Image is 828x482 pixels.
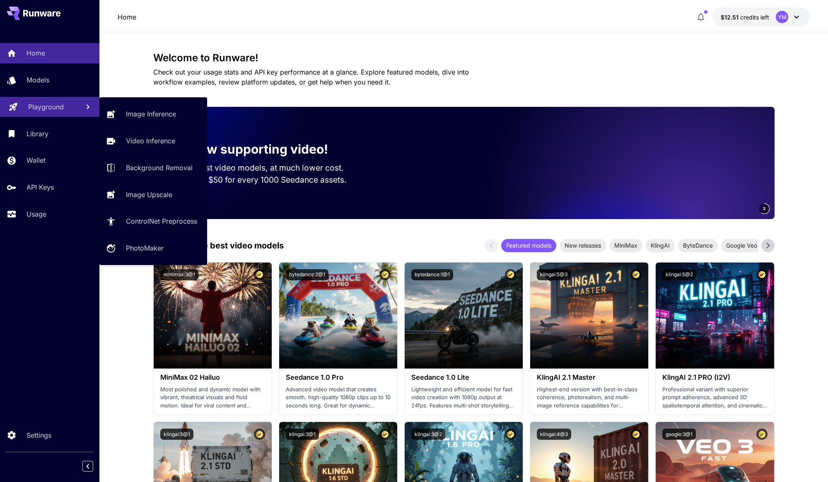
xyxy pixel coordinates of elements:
[505,269,516,280] button: Certified Model – Vetted for best performance and includes a commercial license.
[126,190,172,200] p: Image Upscale
[28,102,64,112] p: Playground
[662,386,767,410] p: Professional variant with superior prompt adherence, advanced 3D spatiotemporal attention, and ci...
[118,12,136,22] nav: breadcrumb
[27,430,51,440] p: Settings
[160,386,265,410] p: Most polished and dynamic model with vibrant, theatrical visuals and fluid motion. Ideal for vira...
[379,269,391,280] button: Certified Model – Vetted for best performance and includes a commercial license.
[405,263,523,369] img: alt
[82,461,93,472] button: Collapse sidebar
[27,75,49,85] p: Models
[126,243,164,253] p: PhotoMaker
[254,429,265,440] button: Certified Model – Vetted for best performance and includes a commercial license.
[99,131,207,151] a: Video Inference
[756,429,768,440] button: Certified Model – Vetted for best performance and includes a commercial license.
[27,155,46,165] p: Wallet
[537,429,571,440] button: klingai:4@3
[763,205,765,212] span: 3
[167,174,360,186] p: Save up to $50 for every 1000 Seedance assets.
[160,374,265,381] h3: MiniMax 02 Hailuo
[537,386,642,410] p: Highest-end version with best-in-class coherence, photorealism, and multi-image reference capabil...
[99,104,207,124] a: Image Inference
[505,429,516,440] button: Certified Model – Vetted for best performance and includes a commercial license.
[662,374,767,381] h3: KlingAI 2.1 PRO (I2V)
[126,163,193,173] p: Background Removal
[662,429,696,440] button: google:3@1
[99,184,207,205] a: Image Upscale
[560,241,606,250] span: New releases
[89,459,99,474] div: Collapse sidebar
[27,182,54,192] p: API Keys
[379,429,391,440] button: Certified Model – Vetted for best performance and includes a commercial license.
[756,269,768,280] button: Certified Model – Vetted for best performance and includes a commercial license.
[27,48,45,58] p: Home
[99,238,207,258] a: PhotoMaker
[662,269,696,280] button: klingai:5@2
[721,241,762,250] span: Google Veo
[153,68,469,86] span: Check out your usage stats and API key performance at a glance. Explore featured models, dive int...
[411,269,453,280] button: bytedance:1@1
[286,269,328,280] button: bytedance:2@1
[153,239,284,252] p: Test drive the best video models
[630,429,642,440] button: Certified Model – Vetted for best performance and includes a commercial license.
[712,7,810,27] button: $12.50928
[286,429,319,440] button: klingai:3@1
[630,269,642,280] button: Certified Model – Vetted for best performance and includes a commercial license.
[254,269,265,280] button: Certified Model – Vetted for best performance and includes a commercial license.
[530,263,648,369] img: alt
[286,386,391,410] p: Advanced video model that creates smooth, high-quality 1080p clips up to 10 seconds long. Great f...
[167,162,360,174] p: Run the best video models, at much lower cost.
[190,140,328,159] p: Now supporting video!
[27,209,46,219] p: Usage
[160,269,198,280] button: minimax:3@1
[776,11,788,23] div: YM
[286,374,391,381] h3: Seedance 1.0 Pro
[118,12,136,22] p: Home
[537,269,571,280] button: klingai:5@3
[99,211,207,231] a: ControlNet Preprocess
[721,13,769,22] div: $12.50928
[501,241,556,250] span: Featured models
[126,216,197,226] p: ControlNet Preprocess
[126,136,175,146] p: Video Inference
[153,52,775,64] h3: Welcome to Runware!
[721,14,740,21] span: $12.51
[646,241,675,250] span: KlingAI
[678,241,718,250] span: ByteDance
[411,374,516,381] h3: Seedance 1.0 Lite
[279,263,397,369] img: alt
[126,109,176,119] p: Image Inference
[154,263,272,369] img: alt
[656,263,774,369] img: alt
[740,14,769,21] span: credits left
[160,429,193,440] button: klingai:5@1
[411,429,445,440] button: klingai:3@2
[27,129,48,139] p: Library
[537,374,642,381] h3: KlingAI 2.1 Master
[99,158,207,178] a: Background Removal
[609,241,642,250] span: MiniMax
[411,386,516,410] p: Lightweight and efficient model for fast video creation with 1080p output at 24fps. Features mult...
